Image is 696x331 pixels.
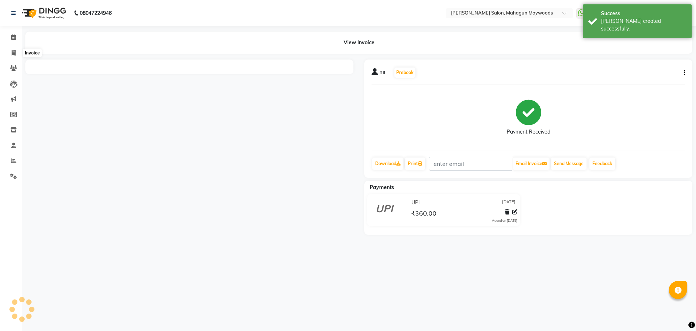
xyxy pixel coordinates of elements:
div: Success [601,10,686,17]
a: Feedback [589,158,615,170]
div: Payment Received [507,128,550,136]
span: UPI [411,199,420,207]
a: Print [405,158,425,170]
button: Prebook [394,68,415,78]
button: Email Invoice [513,158,550,170]
button: Send Message [551,158,587,170]
div: Bill created successfully. [601,17,686,33]
input: enter email [429,157,512,171]
b: 08047224946 [80,3,112,23]
span: ₹360.00 [411,209,436,219]
span: Payments [370,184,394,191]
div: Added on [DATE] [492,218,517,223]
div: View Invoice [25,32,692,54]
a: Download [372,158,403,170]
img: logo [18,3,68,23]
span: [DATE] [502,199,515,207]
div: Invoice [23,49,41,57]
span: mr [380,68,386,78]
